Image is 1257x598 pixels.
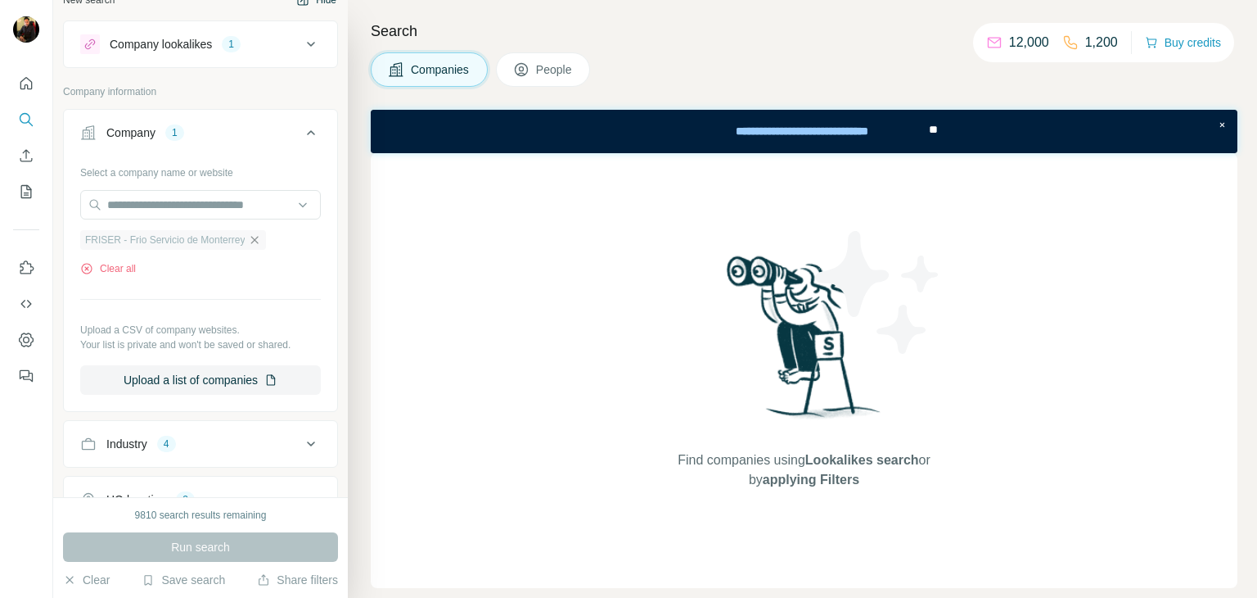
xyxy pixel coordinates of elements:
[804,219,952,366] img: Surfe Illustration - Stars
[106,436,147,452] div: Industry
[673,451,935,490] span: Find companies using or by
[85,233,245,247] span: FRISER - Frio Servicio de Monterrey
[371,110,1237,153] iframe: Banner
[1085,33,1118,52] p: 1,200
[1009,33,1049,52] p: 12,000
[763,473,859,487] span: applying Filters
[13,325,39,355] button: Dashboard
[64,25,337,64] button: Company lookalikes1
[110,36,212,52] div: Company lookalikes
[1145,31,1221,54] button: Buy credits
[64,424,337,464] button: Industry4
[106,492,166,508] div: HQ location
[80,261,136,276] button: Clear all
[371,20,1237,43] h4: Search
[13,177,39,206] button: My lists
[13,141,39,170] button: Enrich CSV
[63,84,338,99] p: Company information
[13,289,39,319] button: Use Surfe API
[411,61,471,78] span: Companies
[13,105,39,134] button: Search
[176,492,195,507] div: 3
[80,338,321,352] p: Your list is private and won't be saved or shared.
[165,125,184,140] div: 1
[135,508,267,523] div: 9810 search results remaining
[805,453,919,467] span: Lookalikes search
[80,159,321,180] div: Select a company name or website
[64,480,337,526] button: HQ location3
[536,61,574,78] span: People
[13,361,39,391] button: Feedback
[106,125,155,141] div: Company
[63,572,110,588] button: Clear
[13,16,39,43] img: Avatar
[64,113,337,159] button: Company1
[257,572,338,588] button: Share filters
[719,251,890,434] img: Surfe Illustration - Woman searching with binoculars
[80,323,321,338] p: Upload a CSV of company websites.
[13,69,39,98] button: Quick start
[157,437,176,451] div: 4
[13,253,39,283] button: Use Surfe on LinkedIn
[80,365,321,395] button: Upload a list of companies
[142,572,225,588] button: Save search
[222,37,241,52] div: 1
